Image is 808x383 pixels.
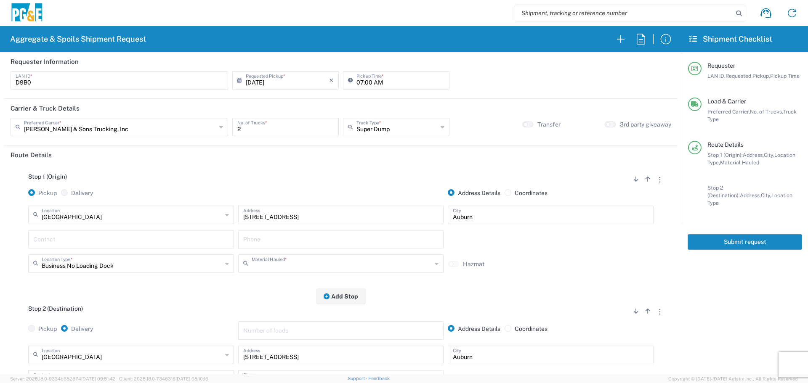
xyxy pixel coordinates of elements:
label: Coordinates [505,189,548,197]
span: City, [764,152,774,158]
span: Stop 2 (Destination): [707,185,740,198]
label: Transfer [537,121,561,128]
input: Shipment, tracking or reference number [515,5,733,21]
img: pge [10,3,44,23]
span: Preferred Carrier, [707,108,750,115]
h2: Carrier & Truck Details [11,104,80,113]
span: No. of Trucks, [750,108,783,115]
span: Address, [740,192,761,198]
label: Coordinates [505,325,548,333]
label: Address Details [448,325,500,333]
h2: Shipment Checklist [689,34,772,44]
span: Pickup Time [770,73,800,79]
span: Requested Pickup, [726,73,770,79]
span: Stop 2 (Destination) [28,305,83,312]
button: Submit request [688,234,802,250]
span: Stop 1 (Origin) [28,173,67,180]
span: Client: 2025.18.0-7346316 [119,376,208,381]
label: Address Details [448,189,500,197]
h2: Aggregate & Spoils Shipment Request [10,34,146,44]
h2: Route Details [11,151,52,159]
a: Support [348,376,369,381]
span: Stop 1 (Origin): [707,152,743,158]
span: Route Details [707,141,744,148]
span: City, [761,192,771,198]
label: 3rd party giveaway [620,121,671,128]
i: × [329,74,334,87]
label: Hazmat [463,260,484,268]
span: LAN ID, [707,73,726,79]
button: Add Stop [316,288,365,304]
h2: Requester Information [11,58,79,66]
span: Material Hauled [720,159,759,166]
span: Load & Carrier [707,98,746,105]
a: Feedback [368,376,390,381]
span: [DATE] 09:51:42 [81,376,115,381]
span: Copyright © [DATE]-[DATE] Agistix Inc., All Rights Reserved [668,375,798,383]
span: Address, [743,152,764,158]
span: Server: 2025.18.0-9334b682874 [10,376,115,381]
span: [DATE] 08:10:16 [175,376,208,381]
span: Requester [707,62,735,69]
